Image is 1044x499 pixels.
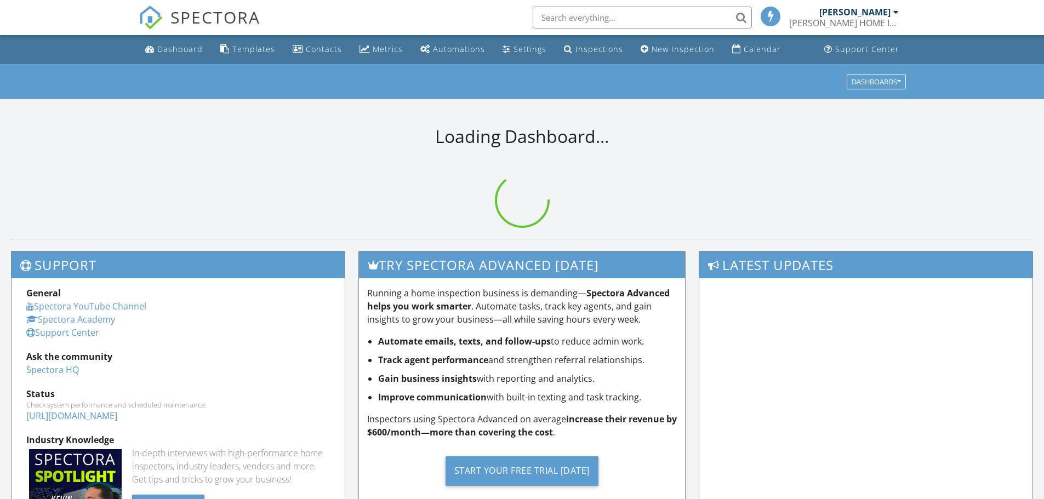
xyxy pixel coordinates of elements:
a: Calendar [728,39,785,60]
a: Automations (Basic) [416,39,489,60]
div: Calendar [744,44,781,54]
div: Dashboards [852,78,901,85]
div: Check system performance and scheduled maintenance. [26,400,330,409]
h3: Support [12,251,345,278]
li: and strengthen referral relationships. [378,353,677,366]
li: with built-in texting and task tracking. [378,391,677,404]
a: [URL][DOMAIN_NAME] [26,410,117,422]
li: to reduce admin work. [378,335,677,348]
div: New Inspection [652,44,715,54]
a: Support Center [26,326,99,339]
li: with reporting and analytics. [378,372,677,385]
a: Dashboard [141,39,207,60]
div: Start Your Free Trial [DATE] [446,456,598,486]
p: Inspectors using Spectora Advanced on average . [367,412,677,439]
a: Contacts [288,39,346,60]
div: Dashboard [157,44,203,54]
div: In-depth interviews with high-performance home inspectors, industry leaders, vendors and more. Ge... [132,446,330,486]
span: SPECTORA [170,5,260,28]
strong: Improve communication [378,391,487,403]
a: Inspections [560,39,627,60]
strong: Automate emails, texts, and follow-ups [378,335,551,347]
a: Support Center [820,39,904,60]
a: Spectora Academy [26,313,115,325]
strong: Spectora Advanced helps you work smarter [367,287,670,312]
h3: Try spectora advanced [DATE] [359,251,686,278]
button: Dashboards [847,74,906,89]
input: Search everything... [533,7,752,28]
div: ROCKHILL HOME INSPECTIONS PLLC [789,18,899,28]
div: Metrics [373,44,403,54]
strong: increase their revenue by $600/month—more than covering the cost [367,413,677,438]
div: Contacts [306,44,342,54]
div: Automations [433,44,485,54]
div: Templates [232,44,275,54]
h3: Latest Updates [699,251,1032,278]
a: Spectora YouTube Channel [26,300,146,312]
img: The Best Home Inspection Software - Spectora [139,5,163,30]
strong: General [26,287,61,299]
a: Templates [216,39,279,60]
div: Inspections [575,44,623,54]
a: Metrics [355,39,407,60]
strong: Gain business insights [378,372,477,385]
a: Start Your Free Trial [DATE] [367,448,677,494]
div: Support Center [835,44,899,54]
div: Settings [514,44,546,54]
div: Ask the community [26,350,330,363]
a: New Inspection [636,39,719,60]
div: Industry Knowledge [26,433,330,446]
strong: Track agent performance [378,354,488,366]
div: [PERSON_NAME] [819,7,891,18]
a: Spectora HQ [26,364,79,376]
div: Status [26,387,330,400]
a: SPECTORA [139,15,260,38]
a: Settings [498,39,551,60]
p: Running a home inspection business is demanding— . Automate tasks, track key agents, and gain ins... [367,286,677,326]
